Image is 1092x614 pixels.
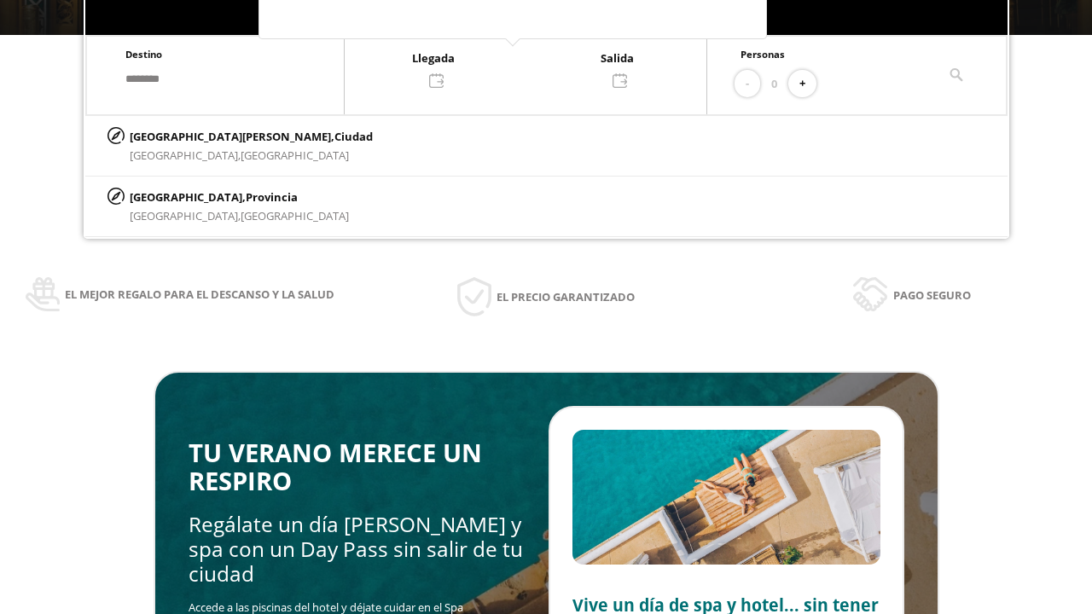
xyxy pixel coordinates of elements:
span: El mejor regalo para el descanso y la salud [65,285,334,304]
span: [GEOGRAPHIC_DATA], [130,208,241,223]
span: [GEOGRAPHIC_DATA] [241,208,349,223]
p: [GEOGRAPHIC_DATA], [130,188,349,206]
span: TU VERANO MERECE UN RESPIRO [189,436,482,498]
span: El precio garantizado [497,287,635,306]
span: [GEOGRAPHIC_DATA] [241,148,349,163]
button: - [735,70,760,98]
span: Pago seguro [893,286,971,304]
span: Regálate un día [PERSON_NAME] y spa con un Day Pass sin salir de tu ciudad [189,510,523,588]
span: Provincia [246,189,298,205]
span: Ciudad [334,129,373,144]
img: Slide2.BHA6Qswy.webp [572,430,880,565]
span: Destino [125,48,162,61]
span: [GEOGRAPHIC_DATA], [130,148,241,163]
button: + [788,70,816,98]
p: [GEOGRAPHIC_DATA][PERSON_NAME], [130,127,373,146]
span: 0 [771,74,777,93]
span: Personas [741,48,785,61]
